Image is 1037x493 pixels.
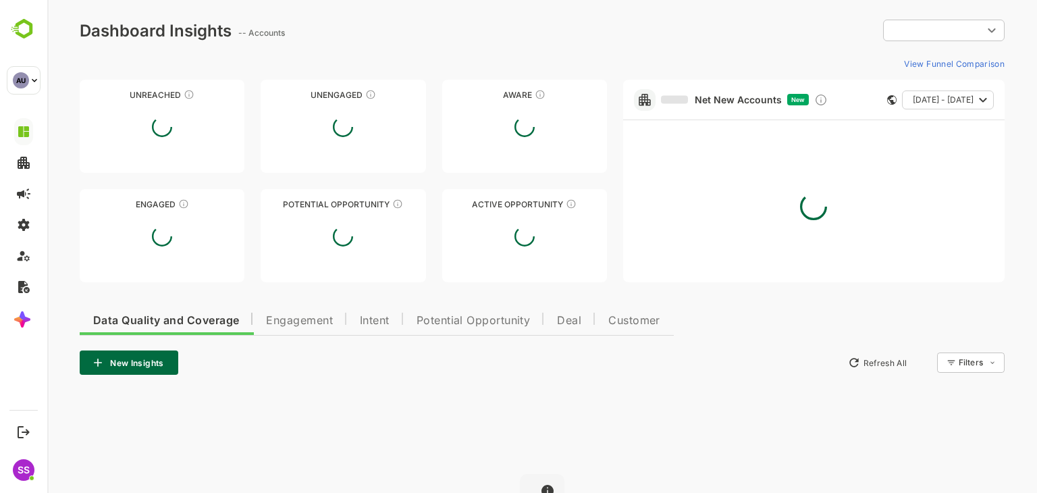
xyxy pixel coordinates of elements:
[13,72,29,88] div: AU
[911,357,936,367] div: Filters
[910,351,957,375] div: Filters
[487,89,498,100] div: These accounts have just entered the buying cycle and need further nurturing
[131,199,142,209] div: These accounts are warm, further nurturing would qualify them to MQAs
[318,89,329,100] div: These accounts have not shown enough engagement and need nurturing
[840,95,849,105] div: This card does not support filter and segments
[518,199,529,209] div: These accounts have open opportunities which might be at any of the Sales Stages
[191,28,242,38] ag: -- Accounts
[744,96,757,103] span: New
[510,315,534,326] span: Deal
[395,90,560,100] div: Aware
[32,90,197,100] div: Unreached
[614,94,735,106] a: Net New Accounts
[136,89,147,100] div: These accounts have not been engaged with for a defined time period
[7,16,41,42] img: BambooboxLogoMark.f1c84d78b4c51b1a7b5f700c9845e183.svg
[561,315,613,326] span: Customer
[836,18,957,43] div: ​
[395,199,560,209] div: Active Opportunity
[13,459,34,481] div: SS
[866,91,926,109] span: [DATE] - [DATE]
[851,53,957,74] button: View Funnel Comparison
[213,90,378,100] div: Unengaged
[795,352,866,373] button: Refresh All
[345,199,356,209] div: These accounts are MQAs and can be passed on to Inside Sales
[369,315,483,326] span: Potential Opportunity
[213,199,378,209] div: Potential Opportunity
[313,315,342,326] span: Intent
[14,423,32,441] button: Logout
[32,351,131,375] button: New Insights
[32,21,184,41] div: Dashboard Insights
[46,315,192,326] span: Data Quality and Coverage
[855,90,947,109] button: [DATE] - [DATE]
[767,93,780,107] div: Discover new ICP-fit accounts showing engagement — via intent surges, anonymous website visits, L...
[32,199,197,209] div: Engaged
[219,315,286,326] span: Engagement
